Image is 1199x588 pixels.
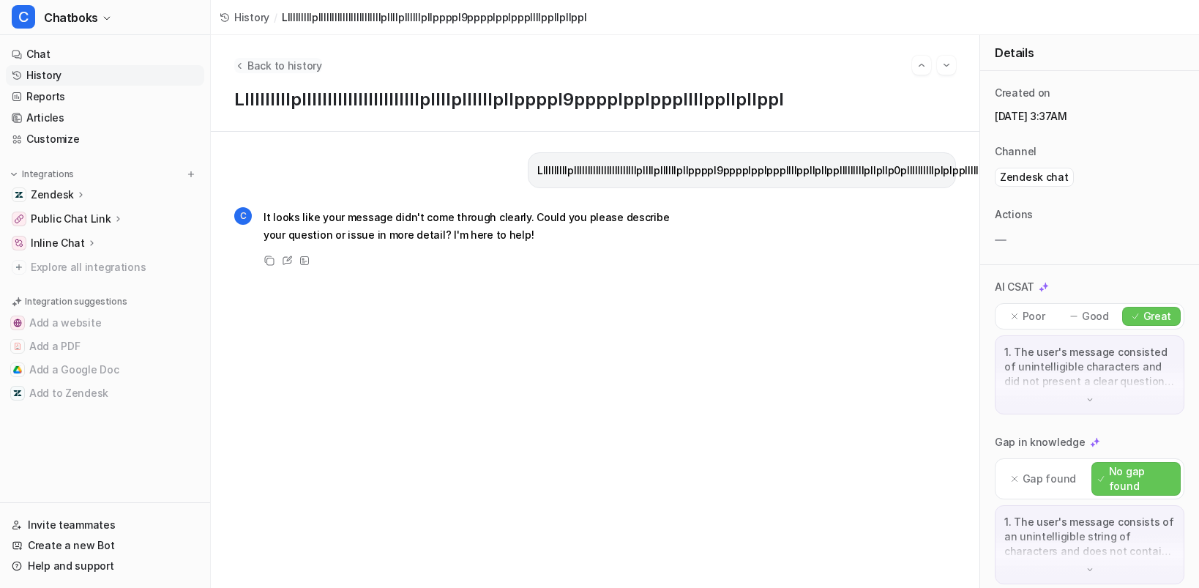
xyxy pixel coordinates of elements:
img: down-arrow [1085,395,1095,405]
span: Chatboks [44,7,98,28]
span: C [12,5,35,29]
a: Invite teammates [6,515,204,535]
img: explore all integrations [12,260,26,275]
p: Public Chat Link [31,212,111,226]
button: Back to history [234,58,322,73]
p: 1. The user's message consisted of unintelligible characters and did not present a clear question... [1004,345,1175,389]
p: 1. The user's message consists of an unintelligible string of characters and does not contain a c... [1004,515,1175,559]
img: Zendesk [15,190,23,199]
a: Articles [6,108,204,128]
span: History [234,10,269,25]
p: Integrations [22,168,74,180]
span: / [274,10,277,25]
img: Inline Chat [15,239,23,248]
p: AI CSAT [995,280,1034,294]
button: Add to ZendeskAdd to Zendesk [6,382,204,405]
span: Back to history [247,58,322,73]
p: Zendesk [31,187,74,202]
img: Add a website [13,319,22,327]
p: Integration suggestions [25,295,127,308]
img: expand menu [9,169,19,179]
img: Add a PDF [13,342,22,351]
span: Llllllllllplllllllllllllllllllllllpllllpllllllpllppppl9pppplpplpppllllppllpllppl [282,10,587,25]
button: Add a websiteAdd a website [6,311,204,335]
p: Created on [995,86,1050,100]
p: It looks like your message didn't come through clearly. Could you please describe your question o... [264,209,692,244]
p: Actions [995,207,1033,222]
p: Llllllllllplllllllllllllllllllllllpllllpllllllpllppppl9pppplpplpppllllppllpllpplllllllllpllpllp0p... [537,162,946,179]
h1: Llllllllllplllllllllllllllllllllllpllllpllllllpllppppl9pppplpplpppllllppllpllppl [234,89,956,111]
p: Gap in knowledge [995,435,1086,450]
p: No gap found [1109,464,1174,494]
img: Next session [941,59,952,72]
a: Explore all integrations [6,257,204,278]
p: Gap found [1023,472,1076,486]
button: Go to previous session [912,56,931,75]
p: Zendesk chat [1000,170,1069,185]
a: Create a new Bot [6,535,204,556]
a: History [220,10,269,25]
img: menu_add.svg [186,169,196,179]
img: Public Chat Link [15,215,23,223]
button: Integrations [6,167,78,182]
img: down-arrow [1085,565,1095,575]
button: Add a Google DocAdd a Google Doc [6,358,204,382]
span: Explore all integrations [31,256,198,279]
a: History [6,65,204,86]
a: Help and support [6,556,204,576]
button: Add a PDFAdd a PDF [6,335,204,358]
img: Add to Zendesk [13,389,22,398]
p: [DATE] 3:37AM [995,109,1184,124]
span: C [234,207,252,225]
p: Poor [1023,309,1045,324]
div: Details [980,35,1199,71]
p: Channel [995,144,1036,159]
a: Customize [6,129,204,149]
p: Good [1082,309,1109,324]
p: Great [1143,309,1172,324]
a: Chat [6,44,204,64]
img: Previous session [916,59,927,72]
a: Reports [6,86,204,107]
p: Inline Chat [31,236,85,250]
img: Add a Google Doc [13,365,22,374]
button: Go to next session [937,56,956,75]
